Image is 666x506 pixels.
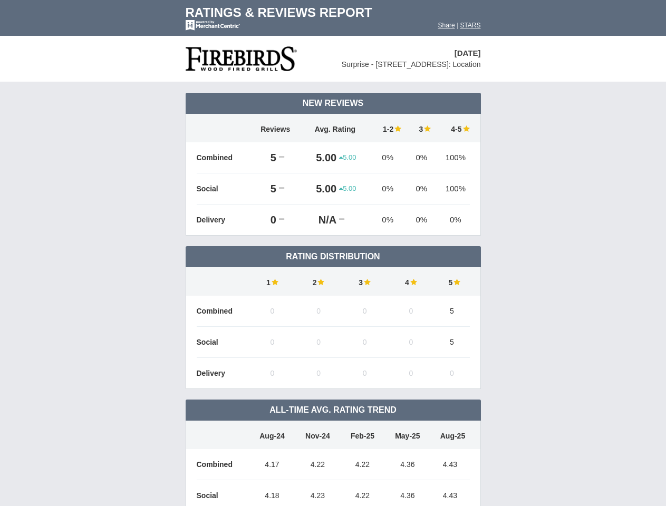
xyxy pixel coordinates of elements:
[407,205,436,236] td: 0%
[409,278,417,286] img: star-full-15.png
[460,22,480,29] a: STARS
[186,20,240,31] img: mc-powered-by-logo-white-103.png
[430,421,469,449] td: Aug-25
[197,296,249,327] td: Combined
[302,173,339,205] td: 5.00
[363,338,367,346] span: 0
[249,205,279,236] td: 0
[302,142,339,173] td: 5.00
[186,46,297,71] img: stars-firebirds-restaurants-logo-50.png
[342,267,388,296] td: 3
[270,307,274,315] span: 0
[434,267,469,296] td: 5
[339,153,356,162] span: 5.00
[436,205,469,236] td: 0%
[393,125,401,132] img: star-full-15.png
[342,60,481,69] span: Surprise - [STREET_ADDRESS]: Location
[249,421,295,449] td: Aug-24
[197,449,249,480] td: Combined
[197,205,249,236] td: Delivery
[197,173,249,205] td: Social
[409,307,413,315] span: 0
[388,267,435,296] td: 4
[249,114,302,142] td: Reviews
[369,114,407,142] td: 1-2
[270,369,274,377] span: 0
[249,267,296,296] td: 1
[430,449,469,480] td: 4.43
[384,449,430,480] td: 4.36
[316,278,324,286] img: star-full-15.png
[295,449,340,480] td: 4.22
[436,114,469,142] td: 4-5
[249,142,279,173] td: 5
[438,22,455,29] a: Share
[462,125,470,132] img: star-full-15.png
[340,449,384,480] td: 4.22
[316,369,321,377] span: 0
[363,369,367,377] span: 0
[295,421,340,449] td: Nov-24
[384,421,430,449] td: May-25
[363,307,367,315] span: 0
[436,142,469,173] td: 100%
[452,278,460,286] img: star-full-15.png
[186,93,481,114] td: New Reviews
[270,338,274,346] span: 0
[409,338,413,346] span: 0
[409,369,413,377] span: 0
[455,48,481,57] span: [DATE]
[249,449,295,480] td: 4.17
[197,142,249,173] td: Combined
[407,173,436,205] td: 0%
[186,246,481,267] td: Rating Distribution
[423,125,431,132] img: star-full-15.png
[369,173,407,205] td: 0%
[436,173,469,205] td: 100%
[450,369,454,377] span: 0
[302,114,369,142] td: Avg. Rating
[434,327,469,358] td: 5
[316,307,321,315] span: 0
[369,205,407,236] td: 0%
[197,327,249,358] td: Social
[363,278,371,286] img: star-full-15.png
[339,184,356,193] span: 5.00
[457,22,458,29] span: |
[295,267,342,296] td: 2
[271,278,278,286] img: star-full-15.png
[369,142,407,173] td: 0%
[316,338,321,346] span: 0
[340,421,384,449] td: Feb-25
[186,400,481,421] td: All-Time Avg. Rating Trend
[249,173,279,205] td: 5
[197,358,249,389] td: Delivery
[407,142,436,173] td: 0%
[302,205,339,236] td: N/A
[407,114,436,142] td: 3
[434,296,469,327] td: 5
